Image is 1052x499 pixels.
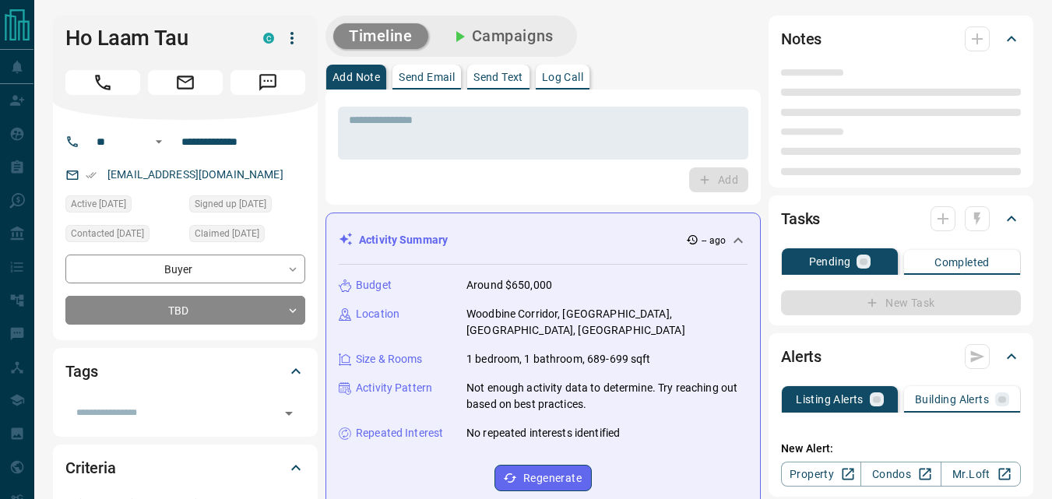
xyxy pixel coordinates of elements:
div: Criteria [65,449,305,487]
h1: Ho Laam Tau [65,26,240,51]
a: Property [781,462,861,487]
span: Contacted [DATE] [71,226,144,241]
p: 1 bedroom, 1 bathroom, 689-699 sqft [466,351,651,367]
button: Open [278,402,300,424]
span: Signed up [DATE] [195,196,266,212]
div: Tags [65,353,305,390]
div: condos.ca [263,33,274,44]
p: Send Email [399,72,455,83]
a: Condos [860,462,941,487]
button: Open [150,132,168,151]
p: Building Alerts [915,394,989,405]
p: Around $650,000 [466,277,552,293]
span: Message [230,70,305,95]
div: Sun Sep 14 2025 [189,225,305,247]
a: Mr.Loft [941,462,1021,487]
button: Timeline [333,23,428,49]
p: Add Note [332,72,380,83]
h2: Notes [781,26,822,51]
div: Sun Sep 14 2025 [189,195,305,217]
p: Repeated Interest [356,425,443,441]
h2: Tasks [781,206,820,231]
div: TBD [65,296,305,325]
div: Buyer [65,255,305,283]
span: Email [148,70,223,95]
span: Call [65,70,140,95]
p: Location [356,306,399,322]
p: Not enough activity data to determine. Try reaching out based on best practices. [466,380,748,413]
svg: Email Verified [86,170,97,181]
h2: Alerts [781,344,822,369]
p: Budget [356,277,392,293]
h2: Tags [65,359,97,384]
h2: Criteria [65,455,116,480]
p: No repeated interests identified [466,425,620,441]
div: Notes [781,20,1021,58]
p: Activity Pattern [356,380,432,396]
span: Claimed [DATE] [195,226,259,241]
button: Regenerate [494,465,592,491]
div: Sun Sep 14 2025 [65,195,181,217]
p: Pending [809,256,851,267]
button: Campaigns [435,23,569,49]
span: Active [DATE] [71,196,126,212]
p: Completed [934,257,990,268]
p: Activity Summary [359,232,448,248]
p: Woodbine Corridor, [GEOGRAPHIC_DATA], [GEOGRAPHIC_DATA], [GEOGRAPHIC_DATA] [466,306,748,339]
p: Listing Alerts [796,394,864,405]
div: Activity Summary-- ago [339,226,748,255]
p: Log Call [542,72,583,83]
a: [EMAIL_ADDRESS][DOMAIN_NAME] [107,168,283,181]
p: New Alert: [781,441,1021,457]
p: -- ago [702,234,726,248]
p: Size & Rooms [356,351,423,367]
p: Send Text [473,72,523,83]
div: Tasks [781,200,1021,237]
div: Mon Sep 15 2025 [65,225,181,247]
div: Alerts [781,338,1021,375]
